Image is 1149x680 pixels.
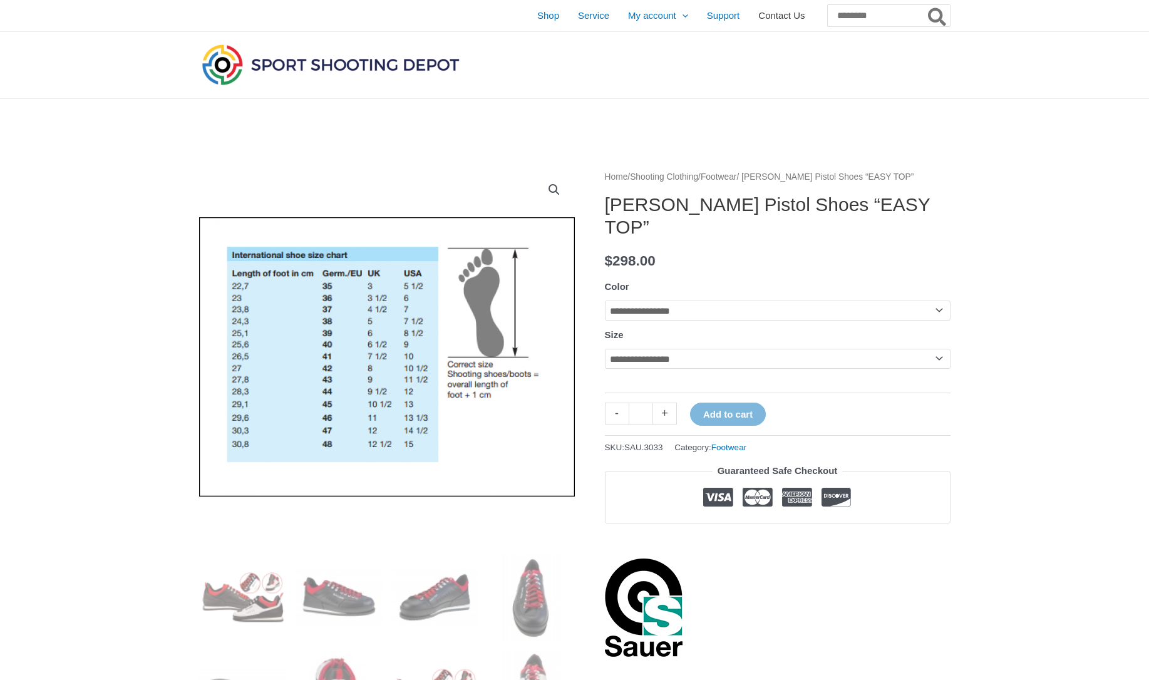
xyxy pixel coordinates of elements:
[629,403,653,425] input: Product quantity
[543,178,565,201] a: View full-screen image gallery
[925,5,950,26] button: Search
[605,440,663,455] span: SKU:
[391,554,478,641] img: SAUER Pistol Shoes "EASY TOP" - Image 3
[690,403,766,426] button: Add to cart
[605,329,624,340] label: Size
[605,557,683,657] a: Sauer Shooting Sportswear
[295,554,382,641] img: SAUER Pistol Shoes "EASY TOP" - Image 2
[488,554,575,641] img: SAUER Pistol Shoes "EASY TOP" - Image 4
[713,462,843,480] legend: Guaranteed Safe Checkout
[605,281,629,292] label: Color
[701,172,737,182] a: Footwear
[605,253,656,269] bdi: 298.00
[605,193,951,239] h1: [PERSON_NAME] Pistol Shoes “EASY TOP”
[605,172,628,182] a: Home
[605,169,951,185] nav: Breadcrumb
[199,41,462,88] img: Sport Shooting Depot
[199,169,575,545] img: SAUER Pistol Shoes "EASY TOP" - Image 11
[605,403,629,425] a: -
[199,554,286,641] img: SAUER Pistol Shoes "EASY TOP"
[630,172,698,182] a: Shooting Clothing
[605,253,613,269] span: $
[605,533,951,548] iframe: Customer reviews powered by Trustpilot
[653,403,677,425] a: +
[711,443,746,452] a: Footwear
[674,440,746,455] span: Category:
[624,443,663,452] span: SAU.3033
